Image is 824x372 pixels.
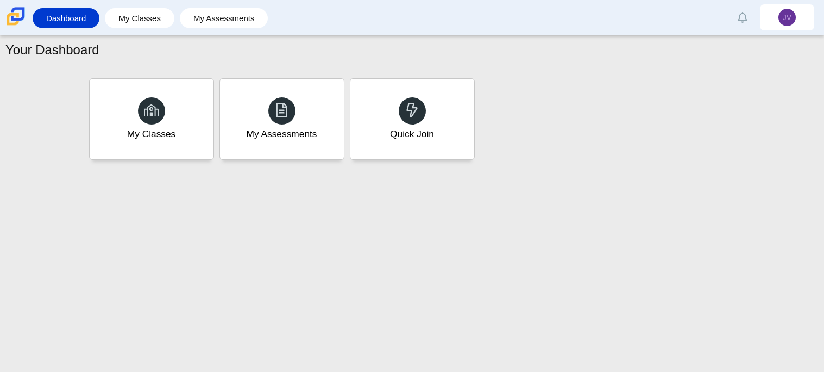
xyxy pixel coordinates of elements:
a: Dashboard [38,8,94,28]
a: Alerts [731,5,754,29]
a: JV [760,4,814,30]
a: My Classes [110,8,169,28]
div: My Classes [127,127,176,141]
div: Quick Join [390,127,434,141]
a: My Assessments [219,78,344,160]
h1: Your Dashboard [5,41,99,59]
a: My Classes [89,78,214,160]
img: Carmen School of Science & Technology [4,5,27,28]
a: My Assessments [185,8,263,28]
a: Quick Join [350,78,475,160]
div: My Assessments [247,127,317,141]
span: JV [783,14,791,21]
a: Carmen School of Science & Technology [4,20,27,29]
